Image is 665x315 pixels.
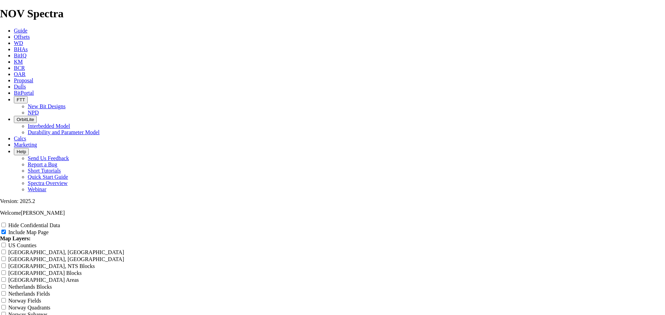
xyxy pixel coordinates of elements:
label: Netherlands Fields [8,291,50,297]
label: Hide Confidential Data [8,222,60,228]
a: Offsets [14,34,30,40]
a: BitPortal [14,90,34,96]
label: [GEOGRAPHIC_DATA] Areas [8,277,79,283]
a: Proposal [14,77,33,83]
span: [PERSON_NAME] [21,210,65,216]
a: Short Tutorials [28,168,61,174]
label: Netherlands Blocks [8,284,52,290]
label: Norway Fields [8,298,41,304]
a: WD [14,40,23,46]
a: BitIQ [14,53,26,58]
button: FTT [14,96,28,103]
a: OAR [14,71,26,77]
a: New Bit Designs [28,103,65,109]
span: FTT [17,97,25,102]
label: [GEOGRAPHIC_DATA], NTS Blocks [8,263,95,269]
label: [GEOGRAPHIC_DATA], [GEOGRAPHIC_DATA] [8,256,124,262]
a: Marketing [14,142,37,148]
a: Durability and Parameter Model [28,129,100,135]
label: Include Map Page [8,229,48,235]
a: Dulls [14,84,26,90]
label: Norway Quadrants [8,305,50,311]
a: Quick Start Guide [28,174,68,180]
button: Help [14,148,29,155]
a: Calcs [14,136,26,141]
a: Guide [14,28,27,34]
a: Webinar [28,186,46,192]
a: Report a Bug [28,161,57,167]
a: Interbedded Model [28,123,70,129]
a: Send Us Feedback [28,155,69,161]
span: Help [17,149,26,154]
label: [GEOGRAPHIC_DATA], [GEOGRAPHIC_DATA] [8,249,124,255]
a: BHAs [14,46,28,52]
label: [GEOGRAPHIC_DATA] Blocks [8,270,82,276]
label: US Counties [8,242,36,248]
a: Spectra Overview [28,180,68,186]
button: OrbitLite [14,116,37,123]
a: NPD [28,110,39,115]
a: KM [14,59,23,65]
a: BCR [14,65,25,71]
span: OrbitLite [17,117,34,122]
